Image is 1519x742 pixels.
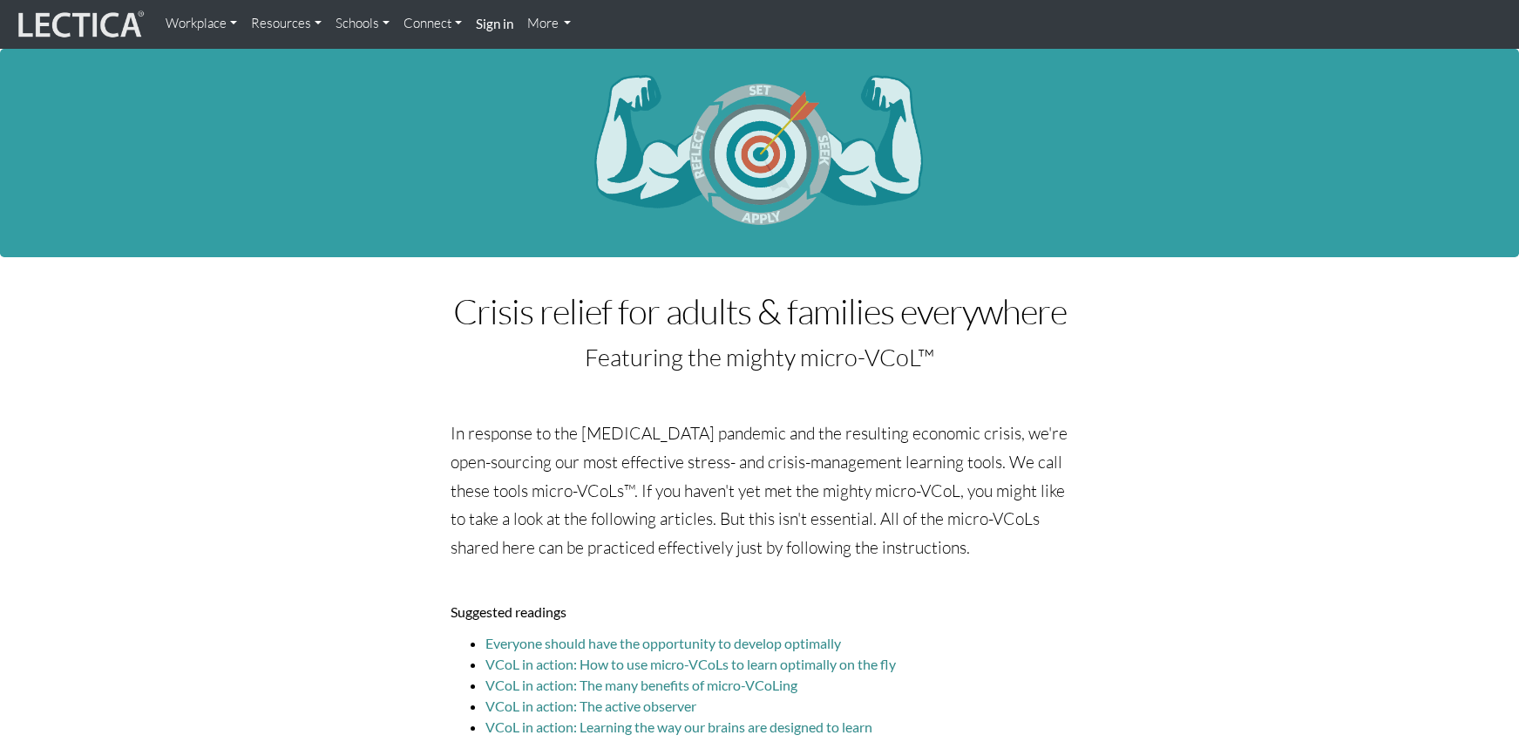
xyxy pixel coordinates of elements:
a: Connect [397,7,469,41]
a: Workplace [159,7,244,41]
a: VCoL in action: Learning the way our brains are designed to learn [485,718,872,735]
a: Resources [244,7,329,41]
img: lecticalive [14,8,145,41]
a: Schools [329,7,397,41]
a: More [520,7,579,41]
strong: Sign in [476,16,513,31]
a: VCoL in action: How to use micro-VCoLs to learn optimally on the fly [485,656,896,672]
a: Everyone should have the opportunity to develop optimally [485,635,841,651]
a: Sign in [469,7,520,42]
a: VCoL in action: The many benefits of micro-VCoLing [485,677,797,693]
h1: Crisis relief for adults & families everywhere [451,292,1069,330]
p: In response to the [MEDICAL_DATA] pandemic and the resulting economic crisis, we're open-sourcing... [451,419,1069,562]
h5: Suggested readings [451,604,1069,620]
a: VCoL in action: The active observer [485,698,696,714]
img: vcol-cycle-target-arrow-banner-mighty-white.png [590,71,929,231]
p: Featuring the mighty micro-VCoL™ [451,337,1069,378]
